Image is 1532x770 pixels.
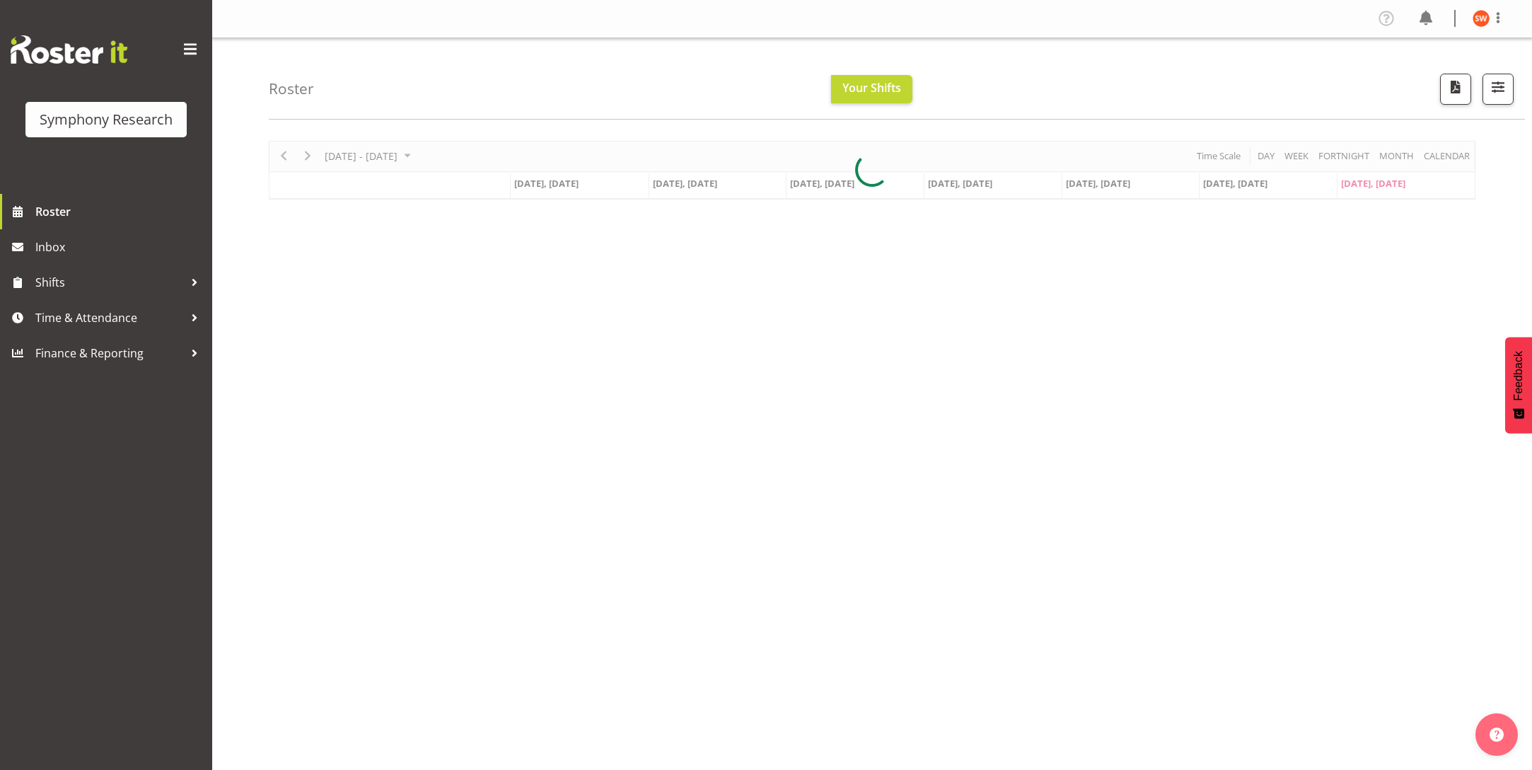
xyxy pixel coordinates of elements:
span: Feedback [1512,351,1525,401]
button: Your Shifts [831,75,912,103]
span: Roster [35,201,205,222]
h4: Roster [269,81,314,97]
span: Finance & Reporting [35,343,184,364]
img: help-xxl-2.png [1490,728,1504,742]
button: Filter Shifts [1482,74,1514,105]
img: shannon-whelan11890.jpg [1473,10,1490,27]
span: Shifts [35,272,184,293]
span: Your Shifts [842,80,901,96]
button: Feedback - Show survey [1505,337,1532,433]
div: Symphony Research [40,109,173,130]
img: Rosterit website logo [11,35,127,64]
span: Inbox [35,236,205,258]
span: Time & Attendance [35,307,184,328]
button: Download a PDF of the roster according to the set date range. [1440,74,1471,105]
